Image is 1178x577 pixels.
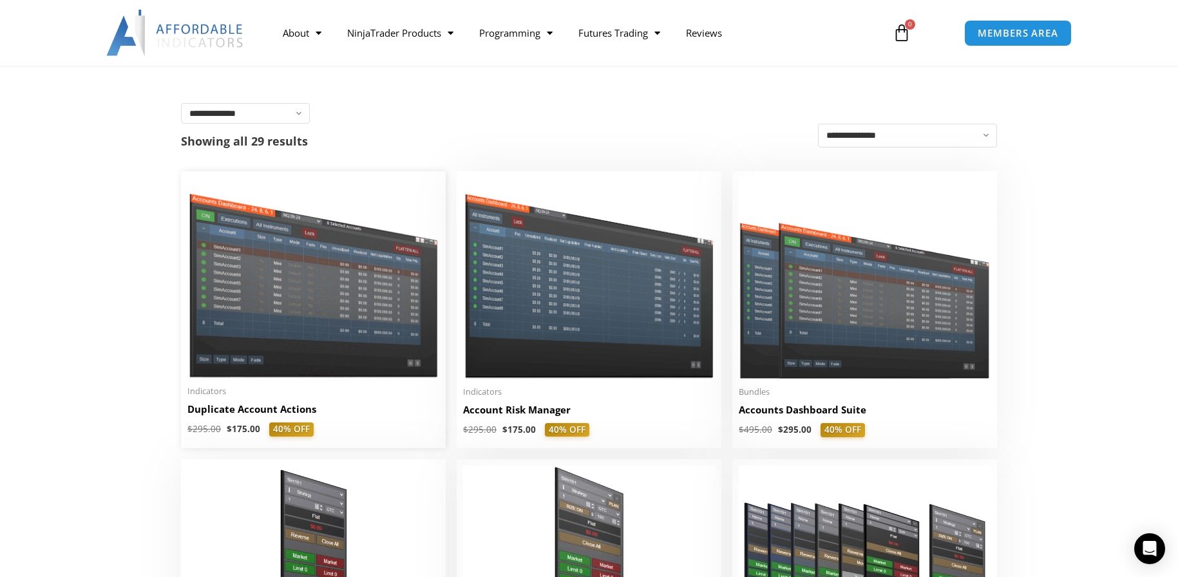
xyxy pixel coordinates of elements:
span: Bundles [739,386,991,397]
span: $ [502,424,508,435]
span: 40% OFF [821,423,865,437]
span: 40% OFF [545,423,589,437]
a: Programming [466,18,565,48]
h2: Duplicate Account Actions [187,402,439,416]
h2: Account Risk Manager [463,403,715,417]
a: MEMBERS AREA [964,20,1072,46]
span: $ [187,423,193,435]
bdi: 295.00 [463,424,497,435]
bdi: 175.00 [502,424,536,435]
span: $ [463,424,468,435]
bdi: 495.00 [739,424,772,435]
a: NinjaTrader Products [334,18,466,48]
img: Account Risk Manager [463,178,715,378]
p: Showing all 29 results [181,135,308,147]
bdi: 175.00 [227,423,260,435]
bdi: 295.00 [778,424,812,435]
a: About [270,18,334,48]
img: LogoAI | Affordable Indicators – NinjaTrader [106,10,245,56]
span: Indicators [187,386,439,397]
a: 0 [873,14,930,52]
span: 40% OFF [269,422,314,437]
span: Indicators [463,386,715,397]
span: $ [227,423,232,435]
a: Account Risk Manager [463,403,715,423]
a: Futures Trading [565,18,673,48]
nav: Menu [270,18,878,48]
a: Accounts Dashboard Suite [739,403,991,423]
a: Duplicate Account Actions [187,402,439,422]
img: Accounts Dashboard Suite [739,178,991,379]
h2: Accounts Dashboard Suite [739,403,991,417]
span: $ [778,424,783,435]
select: Shop order [818,124,997,147]
img: Duplicate Account Actions [187,178,439,378]
div: Open Intercom Messenger [1134,533,1165,564]
span: $ [739,424,744,435]
span: MEMBERS AREA [978,28,1058,38]
bdi: 295.00 [187,423,221,435]
a: Reviews [673,18,735,48]
span: 0 [905,19,915,30]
